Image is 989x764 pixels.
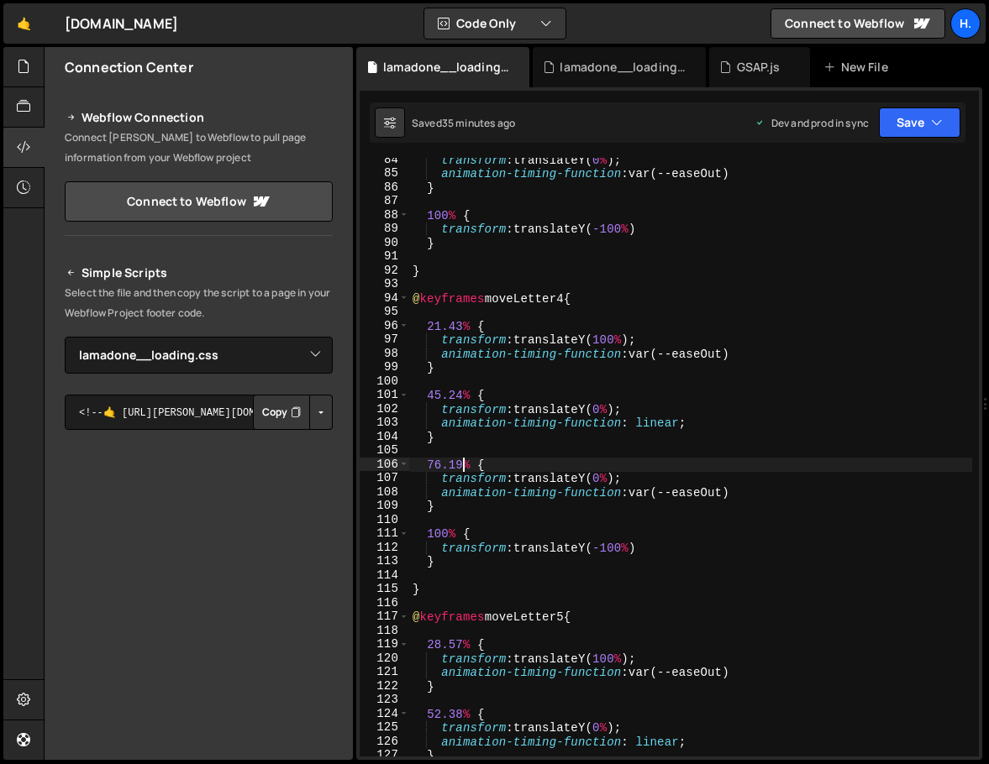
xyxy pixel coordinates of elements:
div: 94 [360,291,409,306]
div: 117 [360,610,409,624]
div: 108 [360,485,409,500]
div: 121 [360,665,409,679]
div: 97 [360,332,409,347]
div: Dev and prod in sync [755,116,869,130]
div: 87 [360,194,409,208]
div: 102 [360,402,409,416]
a: Connect to Webflow [771,8,945,39]
div: 109 [360,499,409,513]
div: 125 [360,720,409,735]
div: 88 [360,208,409,222]
div: 101 [360,388,409,402]
button: Copy [253,395,310,430]
div: 92 [360,264,409,278]
div: 114 [360,568,409,583]
a: h. [950,8,981,39]
div: 110 [360,513,409,527]
button: Code Only [424,8,566,39]
div: 127 [360,748,409,762]
div: 126 [360,735,409,749]
button: Save [879,107,960,138]
h2: Simple Scripts [65,263,333,283]
p: Connect [PERSON_NAME] to Webflow to pull page information from your Webflow project [65,128,333,168]
div: GSAP.js [737,59,781,76]
div: New File [823,59,894,76]
div: 91 [360,249,409,264]
div: 100 [360,374,409,389]
div: Saved [412,116,515,130]
h2: Connection Center [65,58,193,76]
div: 86 [360,181,409,195]
div: 84 [360,153,409,167]
div: 85 [360,166,409,181]
div: 89 [360,222,409,236]
div: 124 [360,707,409,721]
div: Button group with nested dropdown [253,395,333,430]
div: 105 [360,443,409,458]
div: 35 minutes ago [442,116,515,130]
div: 123 [360,693,409,707]
div: 112 [360,541,409,555]
div: 98 [360,347,409,361]
div: lamadone__loading.js [560,59,686,76]
h2: Webflow Connection [65,107,333,128]
div: 90 [360,236,409,250]
p: Select the file and then copy the script to a page in your Webflow Project footer code. [65,283,333,323]
div: 103 [360,416,409,430]
div: 113 [360,554,409,568]
div: 95 [360,305,409,319]
div: 118 [360,624,409,638]
div: 116 [360,596,409,610]
div: 96 [360,319,409,333]
div: 106 [360,458,409,472]
div: 99 [360,360,409,374]
div: lamadone__loading.css [383,59,509,76]
div: 122 [360,679,409,693]
div: 120 [360,651,409,666]
div: 111 [360,526,409,541]
div: 104 [360,430,409,444]
a: Connect to Webflow [65,181,333,222]
a: 🤙 [3,3,45,44]
div: 107 [360,471,409,485]
textarea: <!--🤙 [URL][PERSON_NAME][DOMAIN_NAME]> <script>document.addEventListener("DOMContentLoaded", func... [65,395,333,430]
div: 93 [360,277,409,291]
iframe: YouTube video player [65,458,334,609]
div: [DOMAIN_NAME] [65,13,178,34]
div: 115 [360,582,409,596]
div: 119 [360,637,409,651]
